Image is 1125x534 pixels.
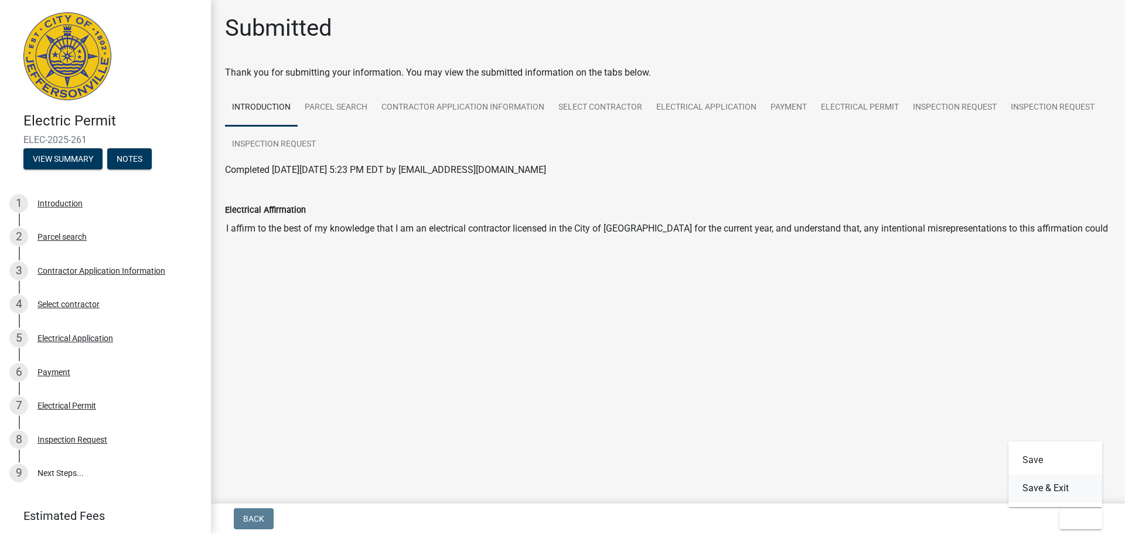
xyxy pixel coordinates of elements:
div: 6 [9,363,28,382]
span: ELEC-2025-261 [23,134,187,145]
wm-modal-confirm: Summary [23,155,103,164]
button: Save & Exit [1008,474,1102,502]
div: Exit [1008,441,1102,507]
div: Payment [37,368,70,376]
div: Electrical Application [37,334,113,342]
button: Back [234,508,274,529]
a: Inspection Request [1004,89,1102,127]
a: Inspection Request [225,126,323,164]
a: Payment [763,89,814,127]
div: Parcel search [37,233,87,241]
a: Contractor Application Information [374,89,551,127]
a: Electrical Permit [814,89,906,127]
div: 2 [9,227,28,246]
h1: Submitted [225,14,332,42]
div: Contractor Application Information [37,267,165,275]
a: Electrical Application [649,89,763,127]
button: View Summary [23,148,103,169]
a: Estimated Fees [9,504,192,528]
button: Notes [107,148,152,169]
span: Back [243,514,264,523]
a: Parcel search [298,89,374,127]
div: 4 [9,295,28,314]
div: 9 [9,464,28,482]
button: Exit [1059,508,1102,529]
div: 3 [9,261,28,280]
div: 8 [9,430,28,449]
img: City of Jeffersonville, Indiana [23,12,111,100]
div: Electrical Permit [37,402,96,410]
div: Inspection Request [37,436,107,444]
wm-modal-confirm: Notes [107,155,152,164]
div: Introduction [37,199,83,208]
h4: Electric Permit [23,113,202,130]
div: 5 [9,329,28,348]
button: Save [1008,446,1102,474]
div: 7 [9,396,28,415]
div: Thank you for submitting your information. You may view the submitted information on the tabs below. [225,66,1111,80]
a: Select contractor [551,89,649,127]
span: Exit [1069,514,1086,523]
div: 1 [9,194,28,213]
a: Introduction [225,89,298,127]
a: Inspection Request [906,89,1004,127]
label: Electrical Affirmation [225,206,306,215]
span: Completed [DATE][DATE] 5:23 PM EDT by [EMAIL_ADDRESS][DOMAIN_NAME] [225,164,546,175]
div: Select contractor [37,300,100,308]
